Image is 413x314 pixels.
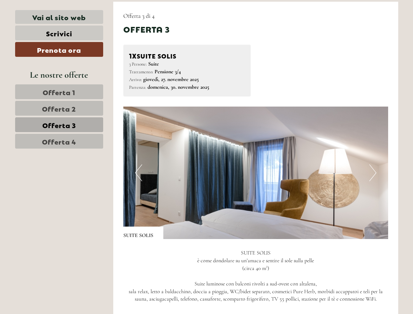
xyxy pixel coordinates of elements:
small: Partenza: [129,84,146,90]
span: Offerta 4 [42,136,76,146]
small: 3 Persone: [129,61,147,67]
div: Le nostre offerte [15,69,103,81]
a: Vai al sito web [15,10,103,24]
a: Prenota ora [15,42,103,57]
p: SUITE SOLIS è come dondolare su un’amaca e sentire il sole sulla pelle (circa 40 m²) Suite lumino... [123,249,388,303]
span: Offerta 3 [42,120,76,129]
b: Suite [148,61,159,67]
div: SUITE SOLIS [129,50,245,60]
b: Pensione 3/4 [155,68,181,75]
button: Previous [135,164,142,181]
small: Trattamento: [129,69,153,75]
b: giovedì, 27. novembre 2025 [143,76,199,83]
span: Offerta 2 [42,104,76,113]
a: Scrivici [15,26,103,40]
b: 1x [129,50,137,60]
span: Offerta 1 [43,87,75,96]
b: domenica, 30. novembre 2025 [148,84,209,90]
span: Offerta 3 di 4 [123,12,155,19]
small: Arrivo: [129,77,142,82]
div: Offerta 3 [123,23,170,35]
div: SUITE SOLIS [123,227,163,239]
img: image [123,107,388,239]
button: Next [369,164,376,181]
